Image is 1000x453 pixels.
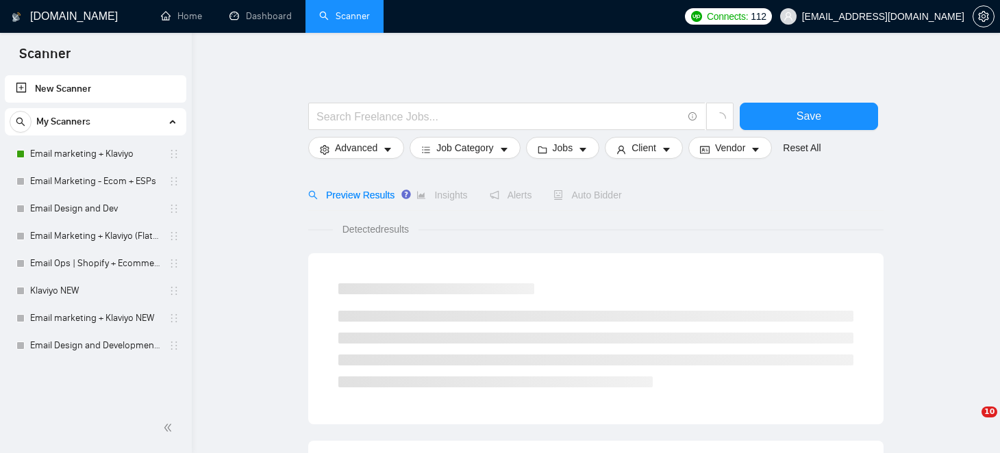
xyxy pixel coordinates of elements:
[688,112,697,121] span: info-circle
[319,10,370,22] a: searchScanner
[30,305,160,332] a: Email marketing + Klaviyo NEW
[688,137,772,159] button: idcardVendorcaret-down
[953,406,986,439] iframe: Intercom live chat
[797,107,821,125] span: Save
[784,12,793,21] span: user
[616,144,626,155] span: user
[416,190,467,200] span: Insights
[168,340,179,351] span: holder
[10,117,31,127] span: search
[538,144,547,155] span: folder
[30,140,160,168] a: Email marketing + Klaviyo
[715,140,745,155] span: Vendor
[490,190,499,200] span: notification
[632,140,656,155] span: Client
[36,108,90,135] span: My Scanners
[168,313,179,324] span: holder
[168,176,179,187] span: holder
[333,222,418,237] span: Detected results
[5,75,186,103] li: New Scanner
[605,137,683,159] button: userClientcaret-down
[30,277,160,305] a: Klaviyo NEW
[168,203,179,214] span: holder
[490,190,532,200] span: Alerts
[578,144,588,155] span: caret-down
[499,144,509,155] span: caret-down
[168,148,179,159] span: holder
[553,190,563,200] span: robot
[383,144,392,155] span: caret-down
[410,137,520,159] button: barsJob Categorycaret-down
[30,250,160,277] a: Email Ops | Shopify + Ecommerce
[229,10,292,22] a: dashboardDashboard
[982,406,997,417] span: 10
[308,190,395,200] span: Preview Results
[553,190,621,200] span: Auto Bidder
[10,111,32,133] button: search
[335,140,377,155] span: Advanced
[700,144,710,155] span: idcard
[973,11,994,22] span: setting
[308,137,404,159] button: settingAdvancedcaret-down
[714,112,726,125] span: loading
[707,9,748,24] span: Connects:
[5,108,186,359] li: My Scanners
[783,140,821,155] a: Reset All
[553,140,573,155] span: Jobs
[526,137,600,159] button: folderJobscaret-down
[973,11,995,22] a: setting
[168,258,179,269] span: holder
[168,285,179,296] span: holder
[740,103,878,130] button: Save
[30,168,160,195] a: Email Marketing - Ecom + ESPs
[691,11,702,22] img: upwork-logo.png
[751,9,766,24] span: 112
[163,421,177,435] span: double-left
[16,75,175,103] a: New Scanner
[416,190,426,200] span: area-chart
[30,332,160,359] a: Email Design and Development (Structured Logic)
[308,190,318,200] span: search
[400,188,412,200] div: Tooltip anchor
[30,195,160,222] a: Email Design and Dev
[421,144,431,155] span: bars
[168,231,179,242] span: holder
[436,140,493,155] span: Job Category
[8,44,82,73] span: Scanner
[316,108,682,125] input: Search Freelance Jobs...
[662,144,671,155] span: caret-down
[12,6,21,28] img: logo
[30,222,160,250] a: Email Marketing + Klaviyo (Flat Logic)
[320,144,329,155] span: setting
[973,5,995,27] button: setting
[751,144,760,155] span: caret-down
[161,10,202,22] a: homeHome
